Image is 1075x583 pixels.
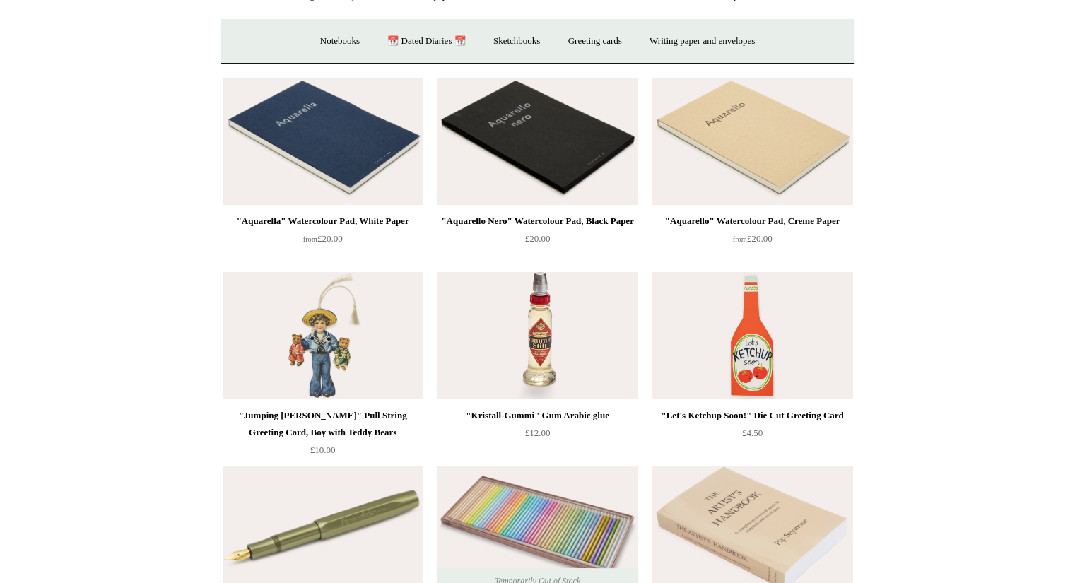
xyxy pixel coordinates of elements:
a: Writing paper and envelopes [637,23,768,60]
img: "Kristall-Gummi" Gum Arabic glue [437,272,638,399]
a: "Kristall-Gummi" Gum Arabic glue £12.00 [437,407,638,465]
a: 📆 Dated Diaries 📆 [375,23,478,60]
span: £20.00 [733,233,773,244]
div: "Jumping [PERSON_NAME]" Pull String Greeting Card, Boy with Teddy Bears [226,407,420,441]
span: £20.00 [303,233,343,244]
span: £10.00 [310,444,336,455]
a: "Jumping [PERSON_NAME]" Pull String Greeting Card, Boy with Teddy Bears £10.00 [223,407,423,465]
div: "Kristall-Gummi" Gum Arabic glue [440,407,634,424]
div: "Aquarella" Watercolour Pad, White Paper [226,213,420,230]
a: "Kristall-Gummi" Gum Arabic glue "Kristall-Gummi" Gum Arabic glue [437,272,638,399]
span: from [733,235,747,243]
a: "Aquarello Nero" Watercolour Pad, Black Paper £20.00 [437,213,638,271]
img: "Jumping Jack" Pull String Greeting Card, Boy with Teddy Bears [223,272,423,399]
a: "Jumping Jack" Pull String Greeting Card, Boy with Teddy Bears "Jumping Jack" Pull String Greetin... [223,272,423,399]
img: "Aquarello" Watercolour Pad, Creme Paper [652,78,852,205]
a: Sketchbooks [481,23,553,60]
span: £20.00 [525,233,551,244]
a: "Aquarello" Watercolour Pad, Creme Paper "Aquarello" Watercolour Pad, Creme Paper [652,78,852,205]
a: "Aquarella" Watercolour Pad, White Paper "Aquarella" Watercolour Pad, White Paper [223,78,423,205]
a: Notebooks [307,23,372,60]
span: from [303,235,317,243]
img: "Let's Ketchup Soon!" Die Cut Greeting Card [652,272,852,399]
a: "Let's Ketchup Soon!" Die Cut Greeting Card "Let's Ketchup Soon!" Die Cut Greeting Card [652,272,852,399]
a: Greeting cards [556,23,635,60]
div: "Aquarello Nero" Watercolour Pad, Black Paper [440,213,634,230]
img: "Aquarello Nero" Watercolour Pad, Black Paper [437,78,638,205]
span: £4.50 [742,428,763,438]
img: "Aquarella" Watercolour Pad, White Paper [223,78,423,205]
div: "Let's Ketchup Soon!" Die Cut Greeting Card [655,407,849,424]
span: £12.00 [525,428,551,438]
a: "Let's Ketchup Soon!" Die Cut Greeting Card £4.50 [652,407,852,465]
a: "Aquarello" Watercolour Pad, Creme Paper from£20.00 [652,213,852,271]
a: "Aquarello Nero" Watercolour Pad, Black Paper "Aquarello Nero" Watercolour Pad, Black Paper [437,78,638,205]
a: "Aquarella" Watercolour Pad, White Paper from£20.00 [223,213,423,271]
div: "Aquarello" Watercolour Pad, Creme Paper [655,213,849,230]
